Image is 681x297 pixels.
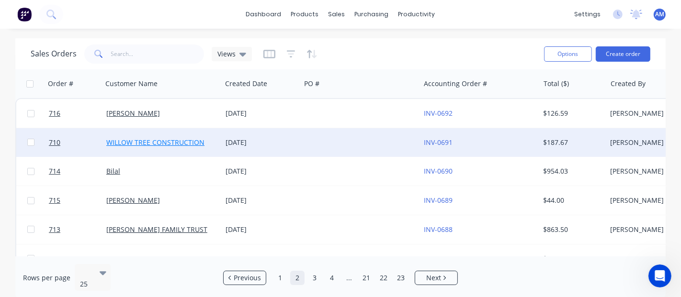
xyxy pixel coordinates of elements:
[56,233,89,240] span: Messages
[394,271,408,285] a: Page 23
[106,254,207,263] a: [PERSON_NAME] FAMILY TRUST
[165,15,182,33] div: Close
[424,254,453,263] a: INV-0687
[43,136,125,143] span: Thanks [PERSON_NAME]
[48,79,73,88] div: Order #
[105,79,158,88] div: Customer Name
[359,271,374,285] a: Page 21
[544,225,600,234] div: $863.50
[241,7,286,22] a: dashboard
[544,46,592,62] button: Options
[611,79,646,88] div: Created By
[49,254,60,264] span: 711
[290,271,305,285] a: Page 2 is your current page
[325,271,339,285] a: Page 4
[10,113,182,163] div: Recent messageProfile image for CathyThanks [PERSON_NAME][PERSON_NAME]•[DATE]
[49,128,106,157] a: 710
[307,271,322,285] a: Page 3
[10,168,182,204] div: Ask a questionAI Agent and team can help
[234,273,261,283] span: Previous
[544,254,600,264] div: $1,875.21
[424,109,453,118] a: INV-0692
[544,166,600,176] div: $954.03
[224,273,266,283] a: Previous page
[544,196,600,205] div: $44.00
[31,49,77,58] h1: Sales Orders
[49,225,60,234] span: 713
[544,79,569,88] div: Total ($)
[20,121,172,131] div: Recent message
[273,271,287,285] a: Page 1
[424,138,453,147] a: INV-0691
[49,166,60,176] span: 714
[226,109,297,118] div: [DATE]
[49,196,60,205] span: 715
[19,68,172,84] p: Hi [PERSON_NAME]
[648,264,671,287] iframe: Intercom live chat
[226,225,297,234] div: [DATE]
[13,233,34,240] span: Home
[342,271,356,285] a: Jump forward
[111,44,204,64] input: Search...
[350,7,394,22] div: purchasing
[544,109,600,118] div: $126.59
[48,209,96,247] button: Messages
[286,7,324,22] div: products
[376,271,391,285] a: Page 22
[17,7,32,22] img: Factory
[49,244,106,273] a: 711
[569,7,605,22] div: settings
[49,186,106,215] a: 715
[49,99,106,128] a: 716
[655,10,664,19] span: AM
[111,233,129,240] span: News
[19,84,172,100] p: How can we help?
[415,273,457,283] a: Next page
[43,145,98,155] div: [PERSON_NAME]
[20,176,160,186] div: Ask a question
[424,196,453,205] a: INV-0689
[96,209,144,247] button: News
[49,138,60,147] span: 710
[424,79,487,88] div: Accounting Order #
[226,138,297,147] div: [DATE]
[219,271,462,285] ul: Pagination
[10,127,182,163] div: Profile image for CathyThanks [PERSON_NAME][PERSON_NAME]•[DATE]
[217,49,236,59] span: Views
[424,225,453,234] a: INV-0688
[160,233,175,240] span: Help
[23,273,70,283] span: Rows per page
[80,279,91,289] div: 25
[426,273,441,283] span: Next
[19,18,76,33] img: logo
[49,109,60,118] span: 716
[226,254,297,264] div: [DATE]
[596,46,650,62] button: Create order
[106,138,204,147] a: WILLOW TREE CONSTRUCTION
[226,166,297,176] div: [DATE]
[324,7,350,22] div: sales
[106,109,160,118] a: [PERSON_NAME]
[49,215,106,244] a: 713
[106,196,160,205] a: [PERSON_NAME]
[100,145,127,155] div: • [DATE]
[144,209,192,247] button: Help
[226,196,297,205] div: [DATE]
[304,79,319,88] div: PO #
[49,157,106,186] a: 714
[20,135,39,154] img: Profile image for Cathy
[424,166,453,176] a: INV-0690
[225,79,267,88] div: Created Date
[394,7,440,22] div: productivity
[20,186,160,196] div: AI Agent and team can help
[106,166,120,176] a: Bilal
[106,225,207,234] a: [PERSON_NAME] FAMILY TRUST
[544,138,600,147] div: $187.67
